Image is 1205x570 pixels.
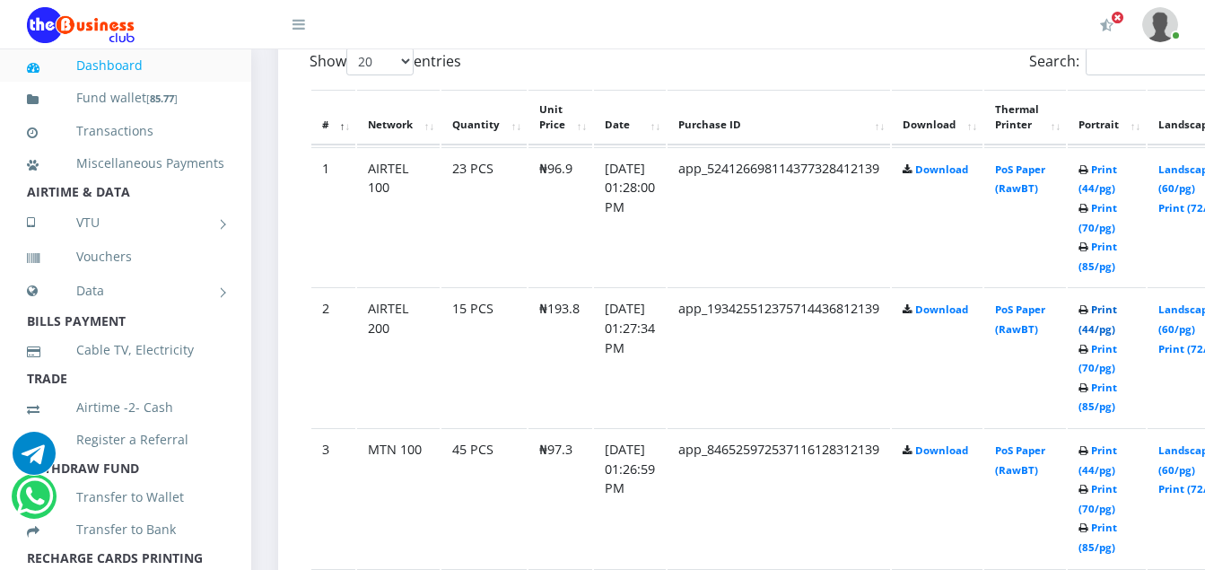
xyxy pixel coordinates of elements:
td: ₦96.9 [528,147,592,286]
th: #: activate to sort column descending [311,90,355,145]
td: ₦193.8 [528,287,592,426]
a: Print (70/pg) [1078,482,1117,515]
img: User [1142,7,1178,42]
th: Purchase ID: activate to sort column ascending [668,90,890,145]
a: Transfer to Wallet [27,477,224,518]
a: Miscellaneous Payments [27,143,224,184]
td: [DATE] 01:27:34 PM [594,287,666,426]
a: Transactions [27,110,224,152]
a: Print (85/pg) [1078,521,1117,554]
th: Date: activate to sort column ascending [594,90,666,145]
th: Quantity: activate to sort column ascending [441,90,527,145]
td: 1 [311,147,355,286]
td: [DATE] 01:26:59 PM [594,428,666,567]
a: Cable TV, Electricity [27,329,224,371]
a: Chat for support [13,445,56,475]
a: PoS Paper (RawBT) [995,303,1045,336]
th: Portrait: activate to sort column ascending [1068,90,1146,145]
th: Download: activate to sort column ascending [892,90,982,145]
a: Fund wallet[85.77] [27,77,224,119]
td: ₦97.3 [528,428,592,567]
a: Chat for support [16,488,53,518]
a: PoS Paper (RawBT) [995,443,1045,477]
a: Print (70/pg) [1078,342,1117,375]
a: Print (44/pg) [1078,162,1117,196]
a: Print (44/pg) [1078,303,1117,336]
td: MTN 100 [357,428,440,567]
b: 85.77 [150,92,174,105]
a: PoS Paper (RawBT) [995,162,1045,196]
i: Activate Your Membership [1100,18,1113,32]
th: Network: activate to sort column ascending [357,90,440,145]
td: app_846525972537116128312139 [668,428,890,567]
a: Data [27,268,224,313]
img: Logo [27,7,135,43]
td: 2 [311,287,355,426]
span: Activate Your Membership [1111,11,1124,24]
small: [ ] [146,92,178,105]
td: [DATE] 01:28:00 PM [594,147,666,286]
a: Print (44/pg) [1078,443,1117,477]
a: Print (70/pg) [1078,201,1117,234]
td: 15 PCS [441,287,527,426]
a: Transfer to Bank [27,509,224,550]
select: Showentries [346,48,414,75]
td: AIRTEL 100 [357,147,440,286]
a: Download [915,303,968,316]
a: Download [915,443,968,457]
td: 23 PCS [441,147,527,286]
a: Print (85/pg) [1078,240,1117,273]
th: Unit Price: activate to sort column ascending [528,90,592,145]
td: 3 [311,428,355,567]
td: app_193425512375714436812139 [668,287,890,426]
td: AIRTEL 200 [357,287,440,426]
a: Vouchers [27,236,224,277]
label: Show entries [310,48,461,75]
th: Thermal Printer: activate to sort column ascending [984,90,1066,145]
a: Airtime -2- Cash [27,387,224,428]
a: Register a Referral [27,419,224,460]
a: Print (85/pg) [1078,381,1117,414]
a: Download [915,162,968,176]
a: Dashboard [27,45,224,86]
td: 45 PCS [441,428,527,567]
a: VTU [27,200,224,245]
td: app_524126698114377328412139 [668,147,890,286]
